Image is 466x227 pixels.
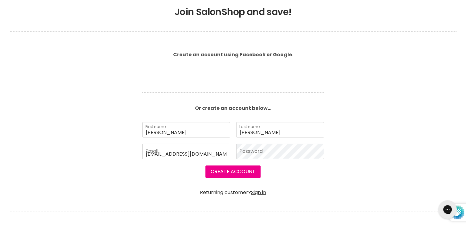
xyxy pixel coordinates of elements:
[142,184,324,195] div: Returning customer?
[205,165,261,178] button: Create Account
[173,51,293,58] b: Create an account using Facebook or Google.
[142,66,324,83] iframe: Social Login Buttons
[435,198,460,221] iframe: Gorgias live chat messenger
[10,6,456,18] h1: Join SalonShop and save!
[195,105,271,112] b: Or create an account below...
[251,189,266,196] a: Sign in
